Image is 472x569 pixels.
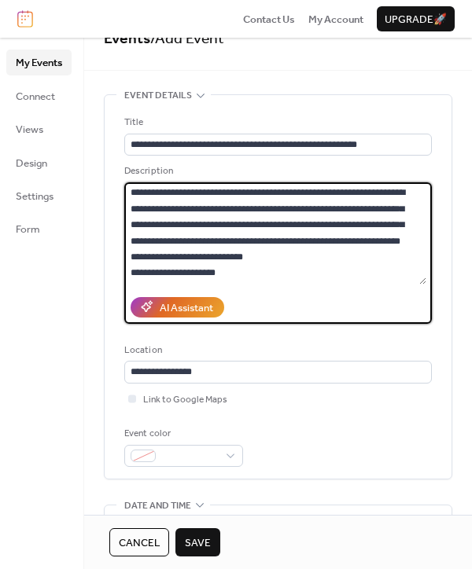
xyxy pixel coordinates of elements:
button: Cancel [109,528,169,556]
div: Description [124,163,429,179]
button: Upgrade🚀 [377,6,455,31]
span: Views [16,122,43,138]
a: Form [6,216,72,241]
div: Event color [124,426,240,442]
a: Design [6,150,72,175]
span: / Add Event [150,24,224,53]
button: Save [175,528,220,556]
img: logo [17,10,33,28]
span: Form [16,222,40,237]
span: Save [185,535,211,551]
a: Contact Us [243,11,295,27]
div: Location [124,343,429,358]
span: Settings [16,189,53,204]
a: My Events [6,50,72,75]
a: My Account [308,11,363,27]
span: Event details [124,88,192,104]
a: Settings [6,183,72,208]
span: My Events [16,55,62,71]
span: Date and time [124,498,191,514]
span: Cancel [119,535,160,551]
span: My Account [308,12,363,28]
span: Contact Us [243,12,295,28]
span: Design [16,156,47,171]
div: Title [124,115,429,130]
a: Events [104,24,150,53]
span: Connect [16,89,55,105]
a: Connect [6,83,72,108]
button: AI Assistant [131,297,224,318]
a: Views [6,116,72,141]
div: AI Assistant [160,300,213,316]
span: Link to Google Maps [143,392,227,408]
span: Upgrade 🚀 [385,12,447,28]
